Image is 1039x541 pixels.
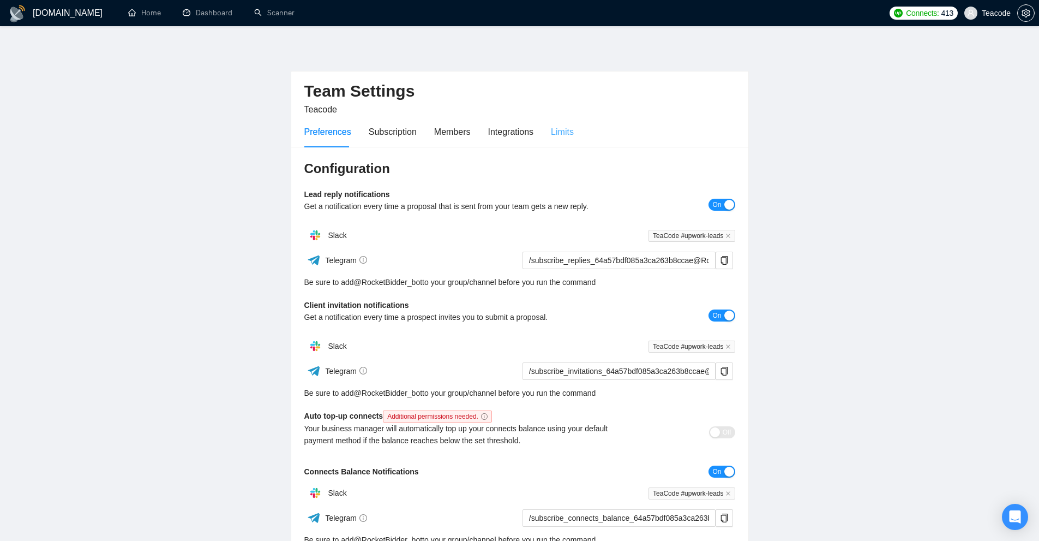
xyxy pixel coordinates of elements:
[725,491,731,496] span: close
[304,80,735,103] h2: Team Settings
[481,413,488,420] span: info-circle
[254,8,295,17] a: searchScanner
[359,514,367,522] span: info-circle
[304,311,628,323] div: Get a notification every time a prospect invites you to submit a proposal.
[304,200,628,212] div: Get a notification every time a proposal that is sent from your team gets a new reply.
[304,190,390,199] b: Lead reply notifications
[712,466,721,478] span: On
[1017,4,1035,22] button: setting
[359,367,367,374] span: info-circle
[328,231,346,240] span: Slack
[967,9,975,17] span: user
[354,387,423,399] a: @RocketBidder_bot
[716,362,733,380] button: copy
[307,364,321,378] img: ww3wtPAAAAAElFTkSuQmCC
[304,387,735,399] div: Be sure to add to your group/channel before you run the command
[383,411,492,423] span: Additional permissions needed.
[716,252,733,269] button: copy
[712,199,721,211] span: On
[551,125,574,139] div: Limits
[9,5,26,22] img: logo
[304,160,735,177] h3: Configuration
[304,467,419,476] b: Connects Balance Notifications
[369,125,417,139] div: Subscription
[725,233,731,239] span: close
[304,482,326,504] img: hpQkSZIkSZIkSZIkSZIkSZIkSZIkSZIkSZIkSZIkSZIkSZIkSZIkSZIkSZIkSZIkSZIkSZIkSZIkSZIkSZIkSZIkSZIkSZIkS...
[906,7,939,19] span: Connects:
[304,224,326,246] img: hpQkSZIkSZIkSZIkSZIkSZIkSZIkSZIkSZIkSZIkSZIkSZIkSZIkSZIkSZIkSZIkSZIkSZIkSZIkSZIkSZIkSZIkSZIkSZIkS...
[307,511,321,525] img: ww3wtPAAAAAElFTkSuQmCC
[304,105,338,114] span: Teacode
[648,230,735,242] span: TeaCode #upwork-leads
[648,488,735,500] span: TeaCode #upwork-leads
[307,253,321,267] img: ww3wtPAAAAAElFTkSuQmCC
[325,514,367,522] span: Telegram
[725,344,731,349] span: close
[648,341,735,353] span: TeaCode #upwork-leads
[716,256,732,265] span: copy
[894,9,903,17] img: upwork-logo.png
[304,276,735,288] div: Be sure to add to your group/channel before you run the command
[325,256,367,265] span: Telegram
[304,423,628,447] div: Your business manager will automatically top up your connects balance using your default payment ...
[723,426,731,438] span: Off
[359,256,367,264] span: info-circle
[328,342,346,350] span: Slack
[716,514,732,522] span: copy
[1018,9,1034,17] span: setting
[328,489,346,497] span: Slack
[304,125,351,139] div: Preferences
[128,8,161,17] a: homeHome
[434,125,471,139] div: Members
[941,7,953,19] span: 413
[712,310,721,322] span: On
[716,367,732,376] span: copy
[716,509,733,527] button: copy
[488,125,534,139] div: Integrations
[304,335,326,357] img: hpQkSZIkSZIkSZIkSZIkSZIkSZIkSZIkSZIkSZIkSZIkSZIkSZIkSZIkSZIkSZIkSZIkSZIkSZIkSZIkSZIkSZIkSZIkSZIkS...
[304,301,409,310] b: Client invitation notifications
[304,412,496,420] b: Auto top-up connects
[1017,9,1035,17] a: setting
[1002,504,1028,530] div: Open Intercom Messenger
[354,276,423,288] a: @RocketBidder_bot
[183,8,232,17] a: dashboardDashboard
[325,367,367,376] span: Telegram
